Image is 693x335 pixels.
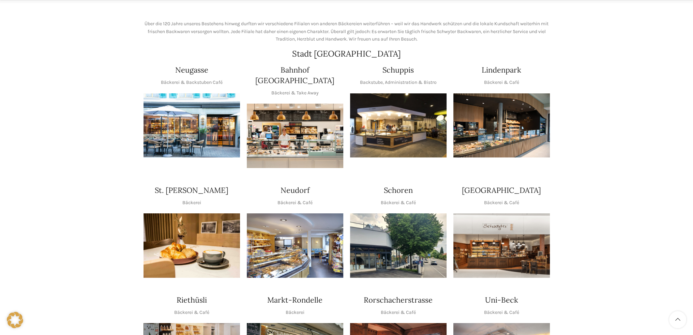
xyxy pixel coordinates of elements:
[350,213,447,278] div: 1 / 1
[247,213,343,278] div: 1 / 1
[484,199,519,207] p: Bäckerei & Café
[144,50,550,58] h2: Stadt [GEOGRAPHIC_DATA]
[350,93,447,158] img: 150130-Schwyter-013
[144,213,240,278] div: 1 / 1
[462,185,541,196] h4: [GEOGRAPHIC_DATA]
[144,213,240,278] img: schwyter-23
[453,213,550,278] div: 1 / 1
[182,199,201,207] p: Bäckerei
[247,213,343,278] img: Neudorf_1
[364,295,433,305] h4: Rorschacherstrasse
[669,311,686,328] a: Scroll to top button
[485,295,518,305] h4: Uni-Beck
[381,199,416,207] p: Bäckerei & Café
[247,104,343,168] img: Bahnhof St. Gallen
[144,93,240,158] img: Neugasse
[482,65,521,75] h4: Lindenpark
[360,79,437,86] p: Backstube, Administration & Bistro
[281,185,310,196] h4: Neudorf
[277,199,313,207] p: Bäckerei & Café
[155,185,228,196] h4: St. [PERSON_NAME]
[286,309,304,316] p: Bäckerei
[175,65,208,75] h4: Neugasse
[177,295,207,305] h4: Riethüsli
[350,93,447,158] div: 1 / 1
[453,93,550,158] img: 017-e1571925257345
[453,93,550,158] div: 1 / 1
[267,295,322,305] h4: Markt-Rondelle
[174,309,209,316] p: Bäckerei & Café
[381,309,416,316] p: Bäckerei & Café
[484,309,519,316] p: Bäckerei & Café
[144,20,550,43] p: Über die 120 Jahre unseres Bestehens hinweg durften wir verschiedene Filialen von anderen Bäckere...
[453,213,550,278] img: Schwyter-1800x900
[382,65,414,75] h4: Schuppis
[247,65,343,86] h4: Bahnhof [GEOGRAPHIC_DATA]
[350,213,447,278] img: 0842cc03-b884-43c1-a0c9-0889ef9087d6 copy
[247,104,343,168] div: 1 / 1
[384,185,413,196] h4: Schoren
[161,79,223,86] p: Bäckerei & Backstuben Café
[271,89,319,97] p: Bäckerei & Take Away
[144,93,240,158] div: 1 / 1
[484,79,519,86] p: Bäckerei & Café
